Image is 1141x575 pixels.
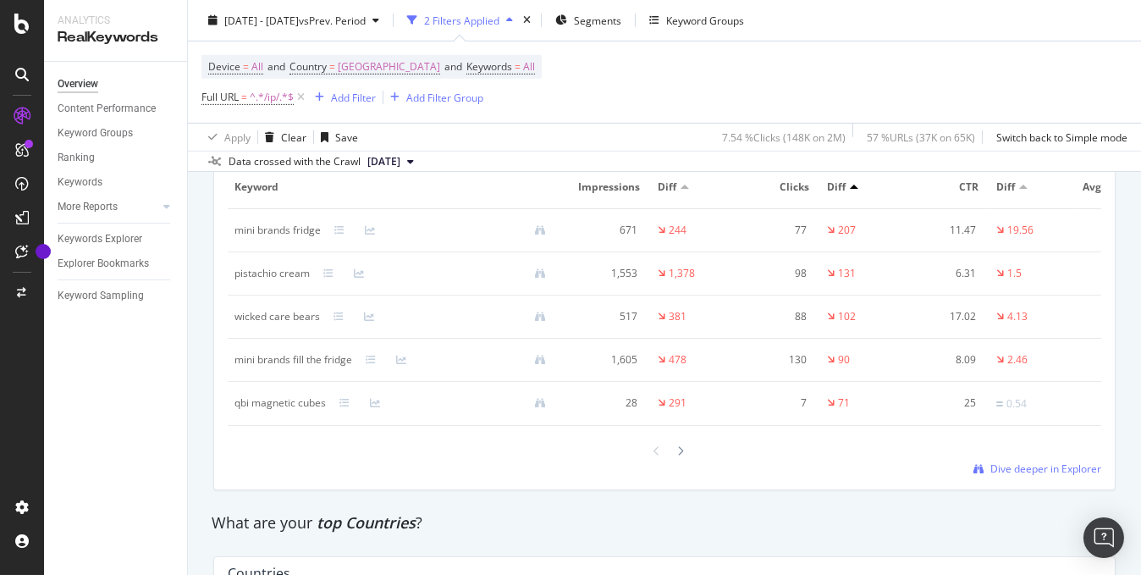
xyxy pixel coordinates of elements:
[838,395,850,411] div: 71
[367,154,400,169] span: 2025 Aug. 29th
[58,287,175,305] a: Keyword Sampling
[338,55,440,79] span: [GEOGRAPHIC_DATA]
[201,7,386,34] button: [DATE] - [DATE]vsPrev. Period
[58,255,175,273] a: Explorer Bookmarks
[912,352,976,368] div: 8.09
[58,174,102,191] div: Keywords
[1007,352,1028,368] div: 2.46
[838,266,856,281] div: 131
[58,75,175,93] a: Overview
[666,13,744,27] div: Keyword Groups
[996,130,1127,144] div: Switch back to Simple mode
[574,13,621,27] span: Segments
[838,352,850,368] div: 90
[642,7,751,34] button: Keyword Groups
[573,223,637,238] div: 671
[229,154,361,169] div: Data crossed with the Crawl
[212,512,1117,534] div: What are your ?
[299,13,366,27] span: vs Prev. Period
[444,59,462,74] span: and
[573,266,637,281] div: 1,553
[234,395,326,411] div: qbi magnetic cubes
[243,59,249,74] span: =
[58,14,174,28] div: Analytics
[224,13,299,27] span: [DATE] - [DATE]
[406,90,483,104] div: Add Filter Group
[234,309,320,324] div: wicked care bears
[267,59,285,74] span: and
[722,130,846,144] div: 7.54 % Clicks ( 148K on 2M )
[990,462,1101,476] span: Dive deeper in Explorer
[838,223,856,238] div: 207
[58,149,175,167] a: Ranking
[742,180,809,195] span: Clicks
[838,309,856,324] div: 102
[867,130,975,144] div: 57 % URLs ( 37K on 65K )
[742,309,807,324] div: 88
[250,86,294,109] span: ^.*/ip/.*$
[973,462,1101,476] a: Dive deeper in Explorer
[912,180,978,195] span: CTR
[335,130,358,144] div: Save
[234,352,352,368] div: mini brands fill the fridge
[58,28,174,47] div: RealKeywords
[251,55,263,79] span: All
[58,198,118,216] div: More Reports
[289,59,327,74] span: Country
[742,352,807,368] div: 130
[742,395,807,411] div: 7
[1007,309,1028,324] div: 4.13
[234,180,555,195] span: Keyword
[573,395,637,411] div: 28
[515,59,521,74] span: =
[573,309,637,324] div: 517
[329,59,335,74] span: =
[989,124,1127,151] button: Switch back to Simple mode
[742,223,807,238] div: 77
[1006,396,1027,412] div: 0.54
[241,90,247,104] span: =
[58,198,158,216] a: More Reports
[523,55,535,79] span: All
[234,223,321,238] div: mini brands fridge
[520,12,534,29] div: times
[208,59,240,74] span: Device
[912,266,976,281] div: 6.31
[234,266,310,281] div: pistachio cream
[58,230,142,248] div: Keywords Explorer
[658,180,676,195] span: Diff
[58,124,133,142] div: Keyword Groups
[1007,266,1022,281] div: 1.5
[669,266,695,281] div: 1,378
[201,90,239,104] span: Full URL
[424,13,499,27] div: 2 Filters Applied
[58,149,95,167] div: Ranking
[258,124,306,151] button: Clear
[331,90,376,104] div: Add Filter
[669,395,686,411] div: 291
[573,352,637,368] div: 1,605
[383,87,483,108] button: Add Filter Group
[58,255,149,273] div: Explorer Bookmarks
[281,130,306,144] div: Clear
[58,230,175,248] a: Keywords Explorer
[827,180,846,195] span: Diff
[912,223,976,238] div: 11.47
[912,309,976,324] div: 17.02
[1007,223,1034,238] div: 19.56
[996,401,1003,406] img: Equal
[361,152,421,172] button: [DATE]
[201,124,251,151] button: Apply
[58,287,144,305] div: Keyword Sampling
[669,309,686,324] div: 381
[58,75,98,93] div: Overview
[400,7,520,34] button: 2 Filters Applied
[466,59,512,74] span: Keywords
[912,395,976,411] div: 25
[308,87,376,108] button: Add Filter
[314,124,358,151] button: Save
[1083,517,1124,558] div: Open Intercom Messenger
[58,124,175,142] a: Keyword Groups
[669,223,686,238] div: 244
[669,352,686,368] div: 478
